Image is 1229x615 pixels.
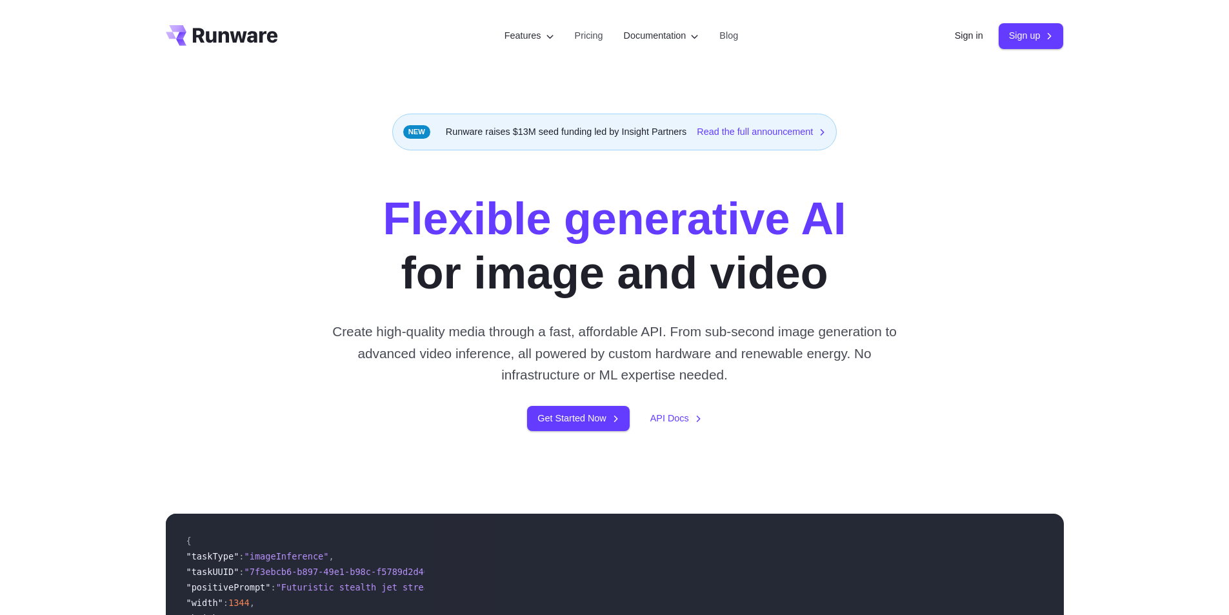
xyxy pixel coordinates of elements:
span: "7f3ebcb6-b897-49e1-b98c-f5789d2d40d7" [245,567,445,577]
a: Get Started Now [527,406,629,431]
span: "imageInference" [245,551,329,561]
span: { [186,536,192,546]
h1: for image and video [383,192,846,300]
label: Features [505,28,554,43]
span: "Futuristic stealth jet streaking through a neon-lit cityscape with glowing purple exhaust" [276,582,757,592]
span: "taskUUID" [186,567,239,577]
span: : [223,598,228,608]
span: "positivePrompt" [186,582,271,592]
a: Sign in [955,28,983,43]
a: API Docs [650,411,702,426]
span: : [239,551,244,561]
a: Pricing [575,28,603,43]
a: Blog [719,28,738,43]
div: Runware raises $13M seed funding led by Insight Partners [392,114,837,150]
span: 1344 [228,598,250,608]
span: : [270,582,275,592]
a: Sign up [999,23,1064,48]
span: , [328,551,334,561]
strong: Flexible generative AI [383,194,846,244]
span: : [239,567,244,577]
span: , [250,598,255,608]
a: Read the full announcement [697,125,826,139]
span: "width" [186,598,223,608]
a: Go to / [166,25,278,46]
label: Documentation [624,28,699,43]
span: "taskType" [186,551,239,561]
p: Create high-quality media through a fast, affordable API. From sub-second image generation to adv... [327,321,902,385]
